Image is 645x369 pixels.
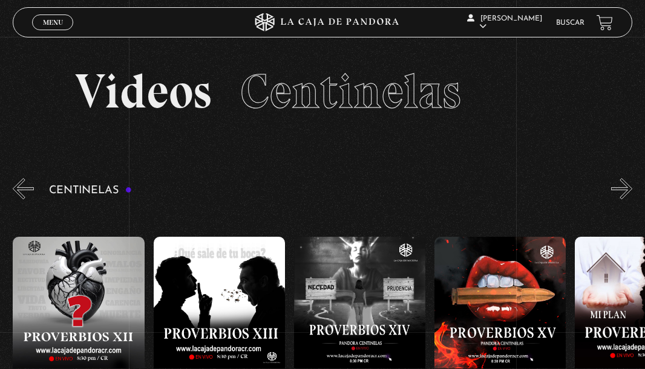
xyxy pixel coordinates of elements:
[556,19,584,27] a: Buscar
[39,29,67,37] span: Cerrar
[467,15,542,30] span: [PERSON_NAME]
[43,19,63,26] span: Menu
[611,178,632,199] button: Next
[240,62,461,120] span: Centinelas
[13,178,34,199] button: Previous
[75,67,571,115] h2: Videos
[49,185,132,196] h3: Centinelas
[597,14,613,31] a: View your shopping cart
